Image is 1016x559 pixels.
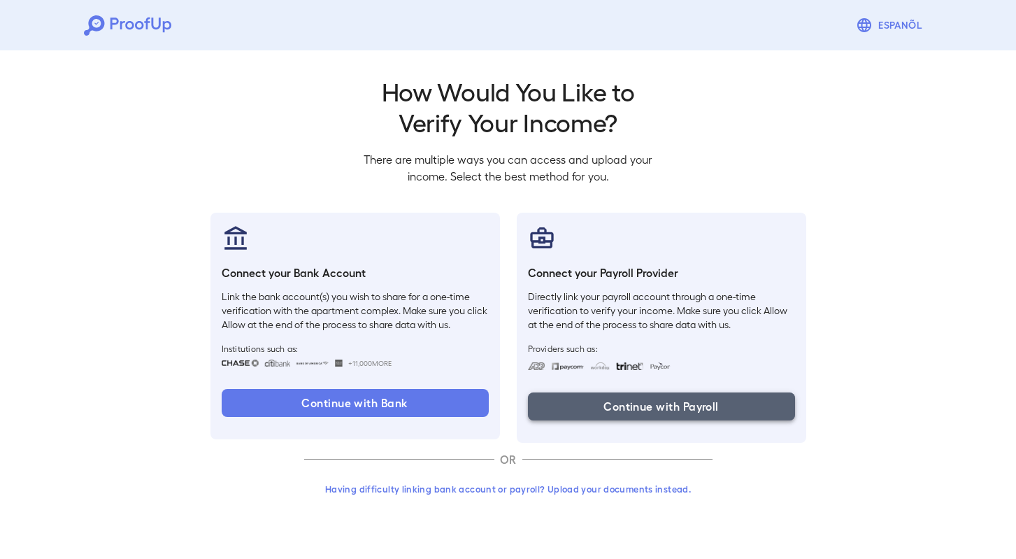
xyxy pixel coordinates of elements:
[590,362,610,370] img: workday.svg
[353,151,664,185] p: There are multiple ways you can access and upload your income. Select the best method for you.
[222,264,489,281] h6: Connect your Bank Account
[304,476,713,502] button: Having difficulty linking bank account or payroll? Upload your documents instead.
[528,362,545,370] img: adp.svg
[222,224,250,252] img: bankAccount.svg
[616,362,644,370] img: trinet.svg
[494,451,522,468] p: OR
[335,360,343,367] img: wellsfargo.svg
[264,360,291,367] img: citibank.svg
[222,290,489,332] p: Link the bank account(s) you wish to share for a one-time verification with the apartment complex...
[296,360,329,367] img: bankOfAmerica.svg
[528,264,795,281] h6: Connect your Payroll Provider
[649,362,671,370] img: paycon.svg
[551,362,585,370] img: paycom.svg
[850,11,932,39] button: Espanõl
[222,389,489,417] button: Continue with Bank
[222,343,489,354] span: Institutions such as:
[528,224,556,252] img: payrollProvider.svg
[353,76,664,137] h2: How Would You Like to Verify Your Income?
[348,358,392,369] span: +11,000 More
[528,392,795,420] button: Continue with Payroll
[222,360,259,367] img: chase.svg
[528,343,795,354] span: Providers such as:
[528,290,795,332] p: Directly link your payroll account through a one-time verification to verify your income. Make su...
